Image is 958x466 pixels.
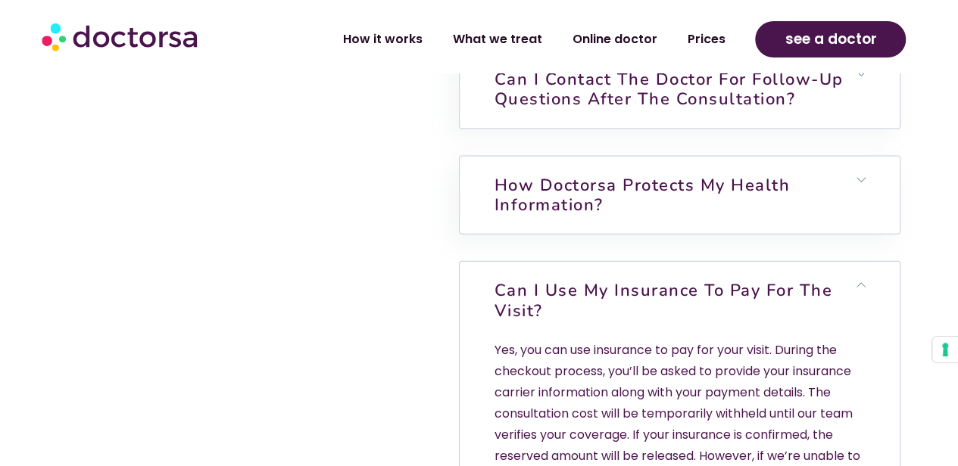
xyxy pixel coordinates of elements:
button: Your consent preferences for tracking technologies [932,337,958,362]
a: Prices [672,22,740,57]
a: see a doctor [755,21,906,57]
nav: Menu [257,22,741,57]
a: How Doctorsa protects my health information? [494,174,790,216]
a: Can I use my insurance to pay for the visit? [494,279,832,322]
span: see a doctor [785,27,876,51]
a: How it works [327,22,437,57]
a: What we treat [437,22,557,57]
h6: Can I contact the doctor for follow-up questions after the consultation? [460,51,900,129]
a: Online doctor [557,22,672,57]
h6: Can I use my insurance to pay for the visit? [460,262,900,340]
a: Can I contact the doctor for follow-up questions after the consultation? [494,68,843,110]
h6: How Doctorsa protects my health information? [460,157,900,235]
